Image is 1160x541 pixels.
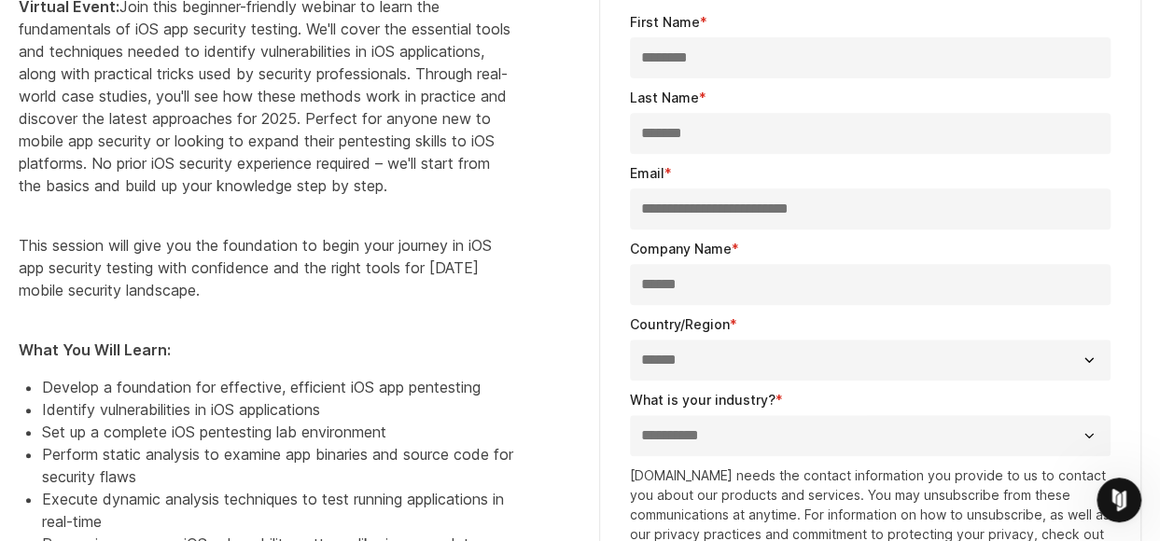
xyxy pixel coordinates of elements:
[630,165,664,181] span: Email
[42,421,517,443] li: Set up a complete iOS pentesting lab environment
[42,398,517,421] li: Identify vulnerabilities in iOS applications
[19,236,492,299] span: This session will give you the foundation to begin your journey in iOS app security testing with ...
[630,90,699,105] span: Last Name
[630,241,732,257] span: Company Name
[19,340,171,359] strong: What You Will Learn:
[42,376,517,398] li: Develop a foundation for effective, efficient iOS app pentesting
[630,316,730,332] span: Country/Region
[1097,478,1141,522] iframe: Intercom live chat
[630,14,700,30] span: First Name
[42,488,517,533] li: Execute dynamic analysis techniques to test running applications in real-time
[630,392,776,408] span: What is your industry?
[42,443,517,488] li: Perform static analysis to examine app binaries and source code for security flaws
